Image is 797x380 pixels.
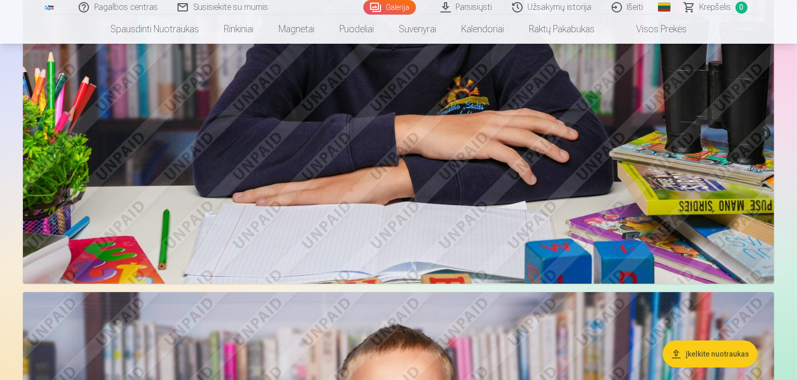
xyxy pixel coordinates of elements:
[663,340,757,368] button: Įkelkite nuotraukas
[211,15,266,44] a: Rinkiniai
[386,15,449,44] a: Suvenyrai
[607,15,699,44] a: Visos prekės
[266,15,327,44] a: Magnetai
[516,15,607,44] a: Raktų pakabukas
[44,4,55,10] img: /fa2
[98,15,211,44] a: Spausdinti nuotraukas
[700,1,731,14] span: Krepšelis
[327,15,386,44] a: Puodeliai
[449,15,516,44] a: Kalendoriai
[736,2,748,14] span: 0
